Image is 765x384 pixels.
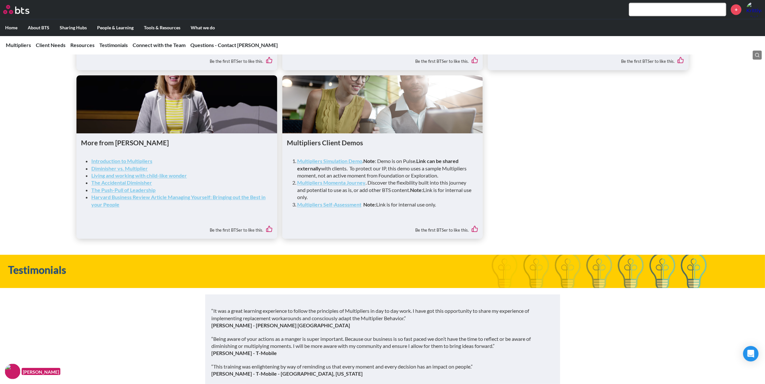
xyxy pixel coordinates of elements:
a: Profile [746,2,762,17]
img: Krittiya Waniyaphan [746,2,762,17]
strong: Link can be shared externally [297,158,458,171]
strong: Note: [410,187,423,193]
li: . Discover the flexibility built into this journey and potential to use as is, or add other BTS c... [297,179,473,201]
a: + [731,4,741,15]
figcaption: [PERSON_NAME] [22,368,60,375]
a: Harvard Business Review Article Managing Yourself: Bringing out the Best in your People [91,194,266,207]
label: Tools & Resources [139,19,186,36]
div: Be the first BTSer to like this. [287,221,478,235]
a: Multipliers Momenta Journey [297,179,366,186]
div: Be the first BTSer to like this. [81,52,273,66]
a: Resources [70,42,95,48]
a: Questions - Contact [PERSON_NAME] [190,42,278,48]
li: Link is for internal use only. [297,201,473,208]
a: Diminisher vs. Multiplier [91,165,148,171]
div: Be the first BTSer to like this. [81,221,273,235]
label: Sharing Hubs [55,19,92,36]
strong: [PERSON_NAME] - T-Mobile - [GEOGRAPHIC_DATA], [US_STATE] [212,370,363,377]
strong: [PERSON_NAME] - [PERSON_NAME] [GEOGRAPHIC_DATA] [212,322,350,328]
strong: [PERSON_NAME] - T-Mobile [212,350,277,356]
img: BTS Logo [3,5,29,14]
a: Go home [3,5,41,14]
strong: Note [363,158,375,164]
div: Be the first BTSer to like this. [287,52,478,66]
a: The Accidental Diminisher [91,179,152,186]
a: The Push-Pull of Leadership [91,187,156,193]
a: Connect with the Team [133,42,186,48]
label: About BTS [23,19,55,36]
a: Living and working with child-like wonder [91,172,187,178]
p: “This training was enlightening by way of reminding us that every moment and every decision has a... [212,363,554,378]
h1: Multipliers Client Demos [287,138,478,147]
a: Multipliers Simulation Demo [297,158,362,164]
li: . : Demo is on Pulse. with clients. To protect our IP, this demo uses a sample Multipliers moment... [297,158,473,179]
a: Client Needs [36,42,65,48]
p: “It was a great learning experience to follow the principles of Multipliers in day to day work. I... [212,307,554,329]
div: Be the first BTSer to like this. [492,52,684,66]
img: F [5,364,20,379]
strong: Note: [363,201,376,207]
h1: More from [PERSON_NAME] [81,138,273,147]
label: People & Learning [92,19,139,36]
p: “Being aware of your actions as a manger is super important. Because our business is so fast pace... [212,335,554,357]
label: What we do [186,19,220,36]
a: Testimonials [99,42,128,48]
a: Introduction to Multipliers [91,158,152,164]
h1: Testimonials [8,263,532,277]
a: Multipliers [6,42,31,48]
div: Open Intercom Messenger [743,346,759,361]
a: Multipliers Self-Assessment [297,201,361,207]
